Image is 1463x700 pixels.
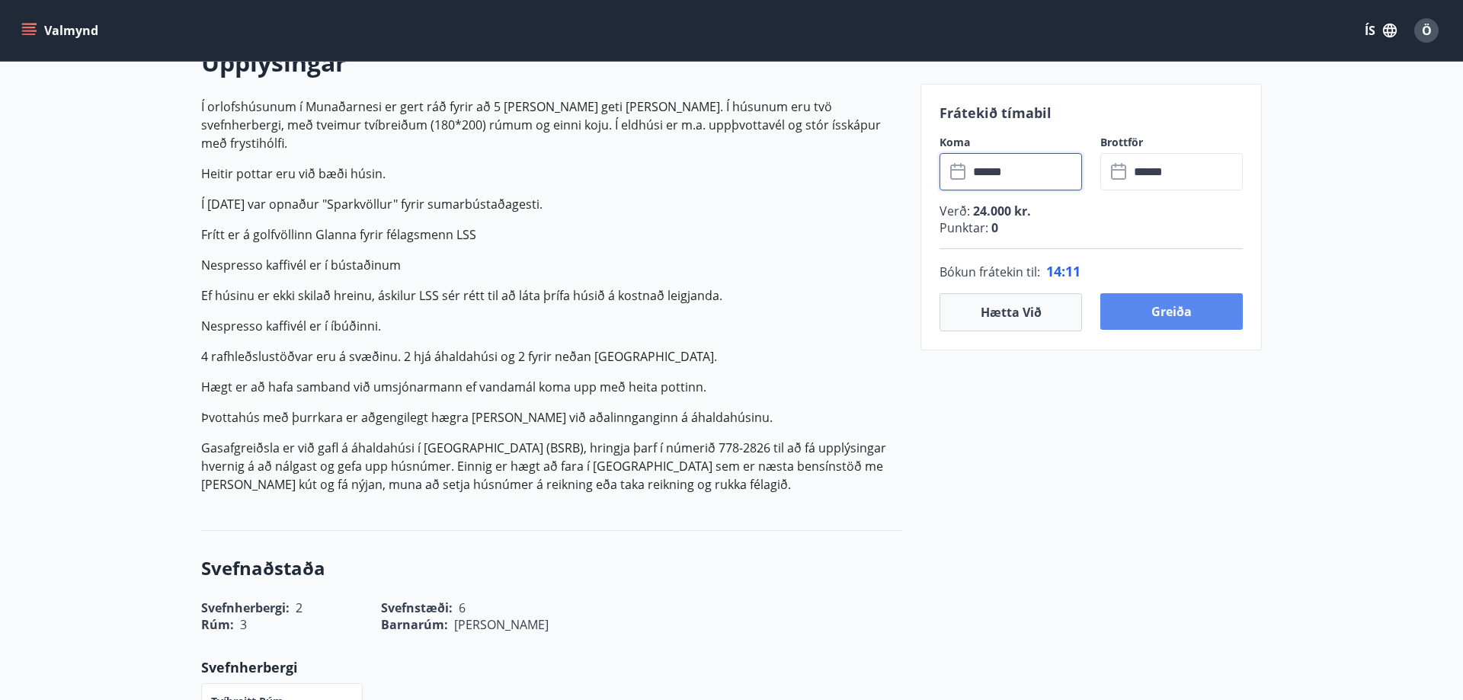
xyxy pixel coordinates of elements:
button: Hætta við [940,293,1082,331]
p: 4 rafhleðslustöðvar eru á svæðinu. 2 hjá áhaldahúsi og 2 fyrir neðan [GEOGRAPHIC_DATA]. [201,347,902,366]
span: Bókun frátekin til : [940,263,1040,281]
button: ÍS [1356,17,1405,44]
p: Í [DATE] var opnaður "Sparkvöllur" fyrir sumarbústaðagesti. [201,195,902,213]
h2: Upplýsingar [201,46,902,79]
label: Brottför [1100,135,1243,150]
h3: Svefnaðstaða [201,555,902,581]
span: 11 [1065,262,1080,280]
p: Heitir pottar eru við bæði húsin. [201,165,902,183]
span: 0 [988,219,998,236]
span: 3 [240,616,247,633]
span: Ö [1422,22,1432,39]
span: 14 : [1046,262,1065,280]
p: Svefnherbergi [201,657,902,677]
p: Verð : [940,203,1243,219]
p: Ef húsinu er ekki skilað hreinu, áskilur LSS sér rétt til að láta þrífa húsið á kostnað leigjanda. [201,286,902,305]
button: menu [18,17,104,44]
p: Í orlofshúsunum í Munaðarnesi er gert ráð fyrir að 5 [PERSON_NAME] geti [PERSON_NAME]. Í húsunum ... [201,97,902,152]
span: 24.000 kr. [970,203,1031,219]
span: Barnarúm : [381,616,448,633]
p: Gasafgreiðsla er við gafl á áhaldahúsi í [GEOGRAPHIC_DATA] (BSRB), hringja þarf í númerið 778-282... [201,439,902,494]
p: Frátekið tímabil [940,103,1243,123]
button: Greiða [1100,293,1243,330]
p: Frítt er á golfvöllinn Glanna fyrir félagsmenn LSS [201,225,902,244]
button: Ö [1408,12,1445,49]
p: Nespresso kaffivél er í bústaðinum [201,256,902,274]
p: Nespresso kaffivél er í íbúðinni. [201,317,902,335]
p: Hægt er að hafa samband við umsjónarmann ef vandamál koma upp með heita pottinn. [201,378,902,396]
p: Þvottahús með þurrkara er aðgengilegt hægra [PERSON_NAME] við aðalinnganginn á áhaldahúsinu. [201,408,902,427]
span: Rúm : [201,616,234,633]
p: Punktar : [940,219,1243,236]
label: Koma [940,135,1082,150]
span: [PERSON_NAME] [454,616,549,633]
